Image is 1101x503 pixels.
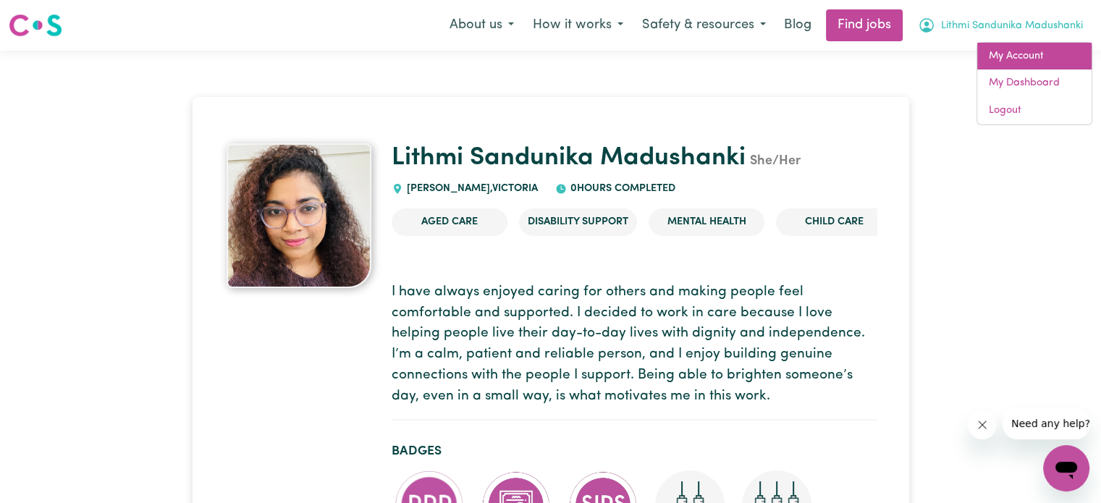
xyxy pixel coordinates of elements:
button: My Account [908,10,1092,41]
iframe: Close message [968,410,997,439]
button: Safety & resources [633,10,775,41]
span: Need any help? [9,10,88,22]
h2: Badges [392,444,877,459]
a: Lithmi Sandunika Madushanki's profile picture' [224,143,375,288]
span: [PERSON_NAME] , Victoria [403,183,538,194]
span: 0 hours completed [567,183,675,194]
iframe: Message from company [1003,407,1089,439]
img: Lithmi Sandunika Madushanki [227,143,371,288]
a: Careseekers logo [9,9,62,42]
span: She/Her [746,155,801,168]
a: Find jobs [826,9,903,41]
li: Mental Health [649,208,764,236]
a: Logout [977,97,1092,124]
button: How it works [523,10,633,41]
div: My Account [976,42,1092,125]
a: Blog [775,9,820,41]
p: I have always enjoyed caring for others and making people feel comfortable and supported. I decid... [392,282,877,407]
span: Lithmi Sandunika Madushanki [941,18,1083,34]
a: Lithmi Sandunika Madushanki [392,145,746,171]
a: My Account [977,43,1092,70]
li: Child care [776,208,892,236]
li: Disability Support [519,208,637,236]
iframe: Button to launch messaging window [1043,445,1089,491]
a: My Dashboard [977,69,1092,97]
li: Aged Care [392,208,507,236]
button: About us [440,10,523,41]
img: Careseekers logo [9,12,62,38]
